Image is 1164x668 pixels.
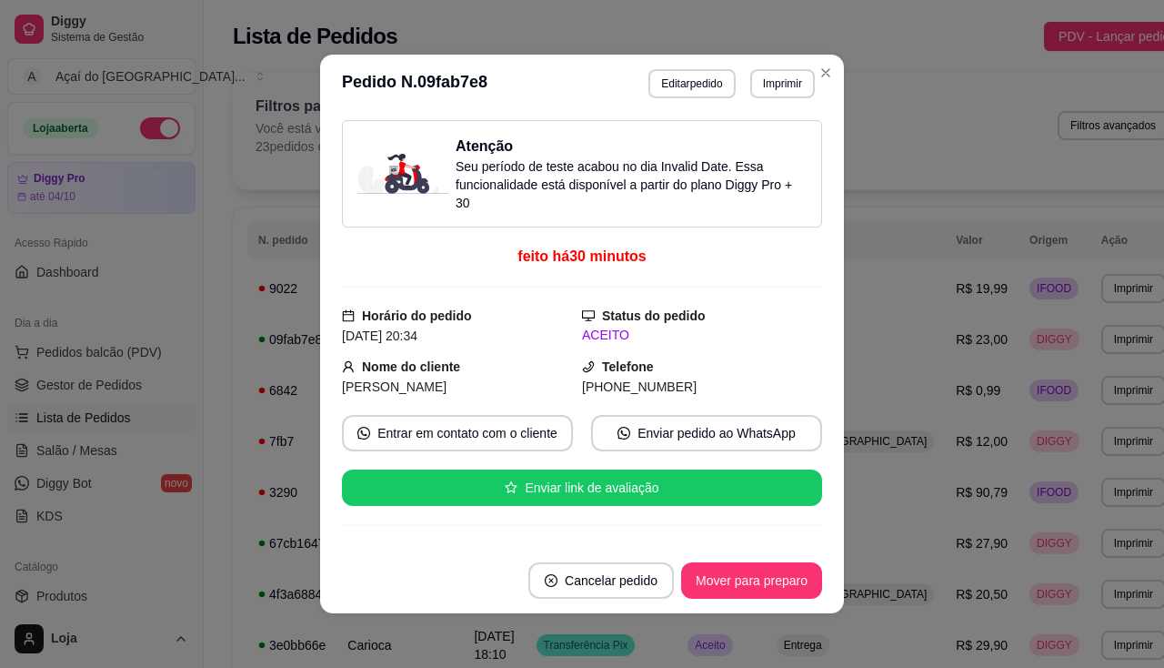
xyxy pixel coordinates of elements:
img: delivery-image [357,154,448,194]
span: close-circle [545,574,557,587]
p: Seu período de teste acabou no dia Invalid Date . Essa funcionalidade está disponível a partir do... [456,157,807,212]
strong: Telefone [602,359,654,374]
span: feito há 30 minutos [517,248,646,264]
button: Mover para preparo [681,562,822,599]
span: user [342,360,355,373]
div: ENTREGA [367,537,429,556]
h3: Atenção [456,136,807,157]
span: [PHONE_NUMBER] [582,380,697,394]
strong: Nome do cliente [362,359,460,374]
button: Close [811,58,840,87]
button: whats-appEntrar em contato com o cliente [342,415,573,451]
button: close-circleCancelar pedido [528,562,674,599]
span: star [505,481,517,494]
div: ACEITO [582,326,822,345]
button: Imprimir [750,69,815,98]
button: whats-appEnviar pedido ao WhatsApp [591,415,822,451]
span: whats-app [617,427,630,440]
h3: Pedido N. 09fab7e8 [342,69,487,98]
span: whats-app [357,427,370,440]
button: Editarpedido [648,69,735,98]
span: desktop [582,309,595,322]
button: starEnviar link de avaliação [342,470,822,506]
span: [PERSON_NAME] [342,380,447,394]
span: [DATE] 20:34 [342,329,417,343]
strong: Horário do pedido [362,309,472,323]
strong: Status do pedido [602,309,706,323]
span: calendar [342,309,355,322]
span: phone [582,360,595,373]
